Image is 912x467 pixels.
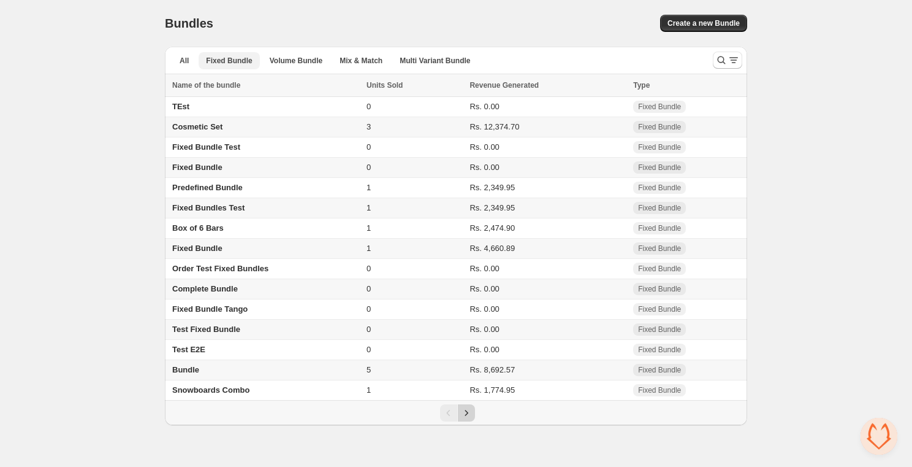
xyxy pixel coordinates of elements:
span: Fixed Bundle [638,203,681,213]
span: Predefined Bundle [172,183,243,192]
div: Type [633,79,740,91]
span: 0 [367,142,371,152]
span: Create a new Bundle [667,18,740,28]
span: All [180,56,189,66]
span: 1 [367,183,371,192]
button: Units Sold [367,79,415,91]
span: Rs. 2,349.95 [469,203,515,212]
span: Fixed Bundle [638,304,681,314]
span: Rs. 0.00 [469,264,499,273]
span: 0 [367,102,371,111]
span: Rs. 0.00 [469,304,499,314]
span: Complete Bundle [172,284,238,293]
button: Create a new Bundle [660,15,747,32]
span: Fixed Bundle [638,365,681,375]
span: Rs. 4,660.89 [469,244,515,253]
span: Box of 6 Bars [172,223,224,233]
span: Fixed Bundle [638,325,681,334]
span: Fixed Bundle [206,56,252,66]
span: Rs. 2,349.95 [469,183,515,192]
span: 0 [367,345,371,354]
span: Fixed Bundle [638,122,681,132]
span: Units Sold [367,79,403,91]
span: 0 [367,264,371,273]
span: Volume Bundle [270,56,322,66]
span: 1 [367,244,371,253]
span: 0 [367,304,371,314]
span: Fixed Bundle [638,264,681,274]
span: 3 [367,122,371,131]
span: Fixed Bundle Test [172,142,240,152]
span: Fixed Bundle [638,385,681,395]
span: Fixed Bundle [638,244,681,253]
span: Fixed Bundles Test [172,203,245,212]
span: Fixed Bundle [172,244,222,253]
button: Next [458,404,475,422]
span: Bundle [172,365,199,374]
span: Rs. 12,374.70 [469,122,519,131]
span: 5 [367,365,371,374]
span: Test E2E [172,345,205,354]
span: Fixed Bundle [638,163,681,172]
span: Revenue Generated [469,79,539,91]
span: Fixed Bundle [638,345,681,355]
span: Rs. 1,774.95 [469,385,515,395]
span: Fixed Bundle [638,102,681,112]
span: Rs. 0.00 [469,284,499,293]
span: Test Fixed Bundle [172,325,240,334]
nav: Pagination [165,400,747,425]
span: Fixed Bundle [638,142,681,152]
span: Fixed Bundle [638,223,681,233]
span: Rs. 8,692.57 [469,365,515,374]
span: Rs. 0.00 [469,102,499,111]
span: Fixed Bundle [638,183,681,193]
span: Rs. 2,474.90 [469,223,515,233]
span: 0 [367,284,371,293]
span: Fixed Bundle [638,284,681,294]
div: Open chat [861,418,897,455]
span: Mix & Match [340,56,382,66]
span: Rs. 0.00 [469,163,499,172]
span: 0 [367,163,371,172]
span: 1 [367,223,371,233]
span: Fixed Bundle [172,163,222,172]
span: TEst [172,102,189,111]
span: Order Test Fixed Bundles [172,264,268,273]
span: 1 [367,385,371,395]
span: Rs. 0.00 [469,345,499,354]
button: Search and filter results [713,52,742,69]
span: Snowboards Combo [172,385,249,395]
span: 1 [367,203,371,212]
button: Revenue Generated [469,79,551,91]
span: Fixed Bundle Tango [172,304,248,314]
span: Rs. 0.00 [469,325,499,334]
span: Multi Variant Bundle [400,56,470,66]
span: Cosmetic Set [172,122,222,131]
div: Name of the bundle [172,79,359,91]
span: Rs. 0.00 [469,142,499,152]
span: 0 [367,325,371,334]
h1: Bundles [165,16,213,31]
